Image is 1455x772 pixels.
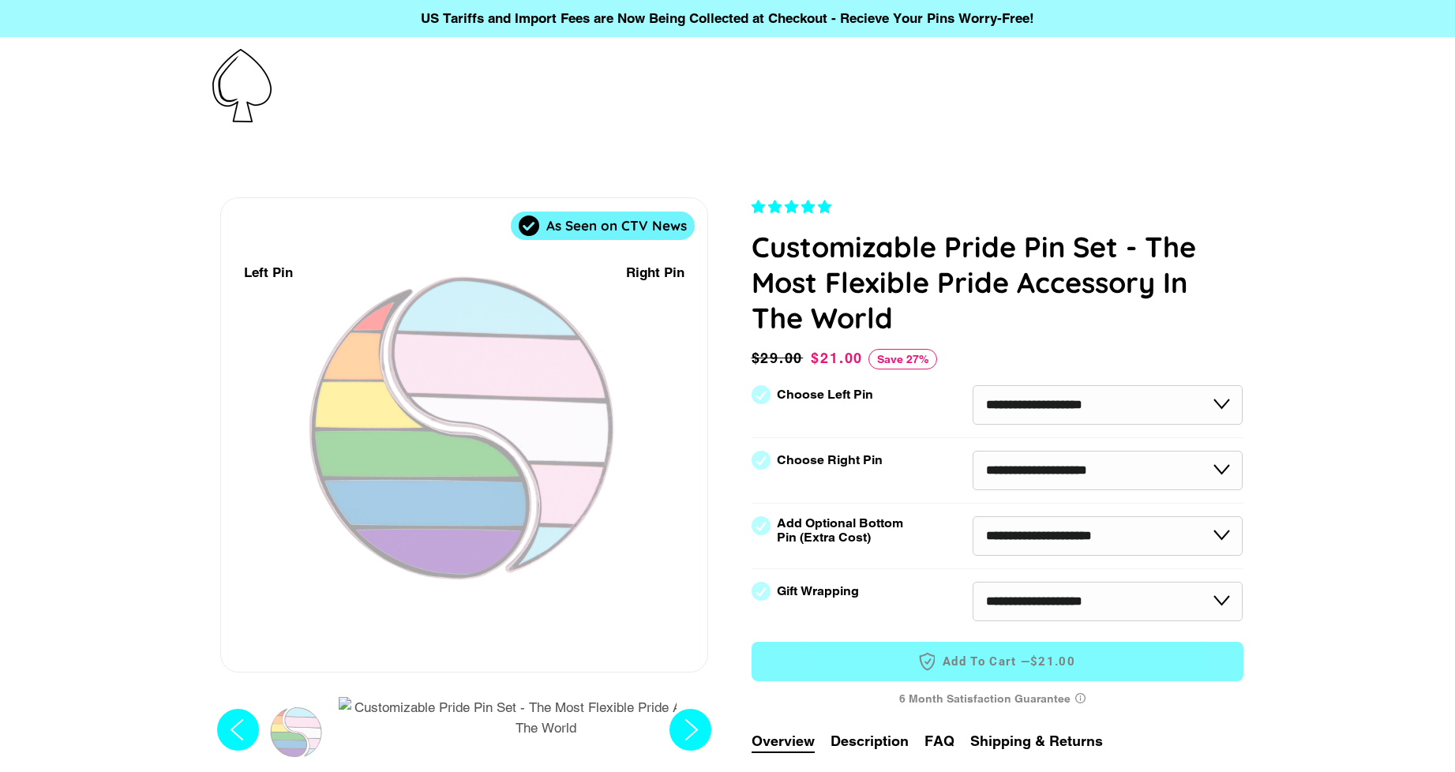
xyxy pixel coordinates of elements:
[626,262,684,283] div: Right Pin
[970,730,1103,751] button: Shipping & Returns
[665,696,716,770] button: Next slide
[212,49,272,122] img: Pin-Ace
[777,584,859,598] label: Gift Wrapping
[868,349,937,369] span: Save 27%
[777,388,873,402] label: Choose Left Pin
[1030,654,1075,670] span: $21.00
[752,642,1243,681] button: Add to Cart —$21.00
[775,651,1220,672] span: Add to Cart —
[752,347,808,369] span: $29.00
[777,516,909,545] label: Add Optional Bottom Pin (Extra Cost)
[811,350,863,366] span: $21.00
[212,696,264,770] button: Previous slide
[752,199,835,215] span: 4.83 stars
[777,453,883,467] label: Choose Right Pin
[752,684,1243,714] div: 6 Month Satisfaction Guarantee
[752,730,815,753] button: Overview
[831,730,909,751] button: Description
[924,730,954,751] button: FAQ
[334,696,759,746] button: Customizable Pride Pin Set - The Most Flexible Pride Accessory In The World
[752,229,1243,335] h1: Customizable Pride Pin Set - The Most Flexible Pride Accessory In The World
[339,697,754,739] img: Customizable Pride Pin Set - The Most Flexible Pride Accessory In The World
